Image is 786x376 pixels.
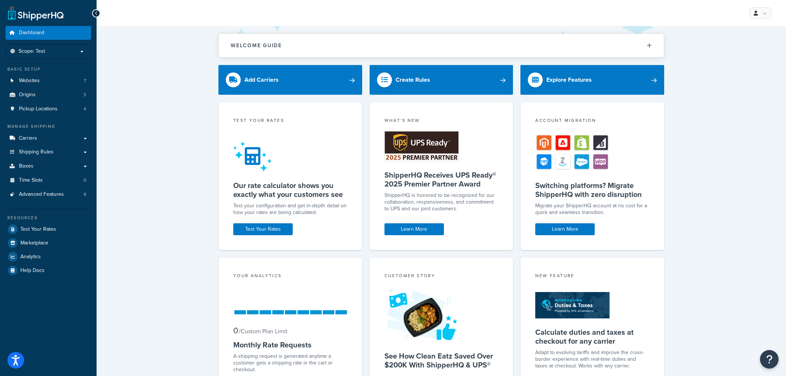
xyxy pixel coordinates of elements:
li: Origins [6,88,91,102]
li: Advanced Features [6,188,91,201]
a: Time Slots0 [6,174,91,187]
div: Explore Features [546,75,592,85]
span: Boxes [19,163,33,169]
a: Carriers [6,132,91,145]
span: 4 [84,106,86,112]
span: Pickup Locations [19,106,58,112]
a: Dashboard [6,26,91,40]
div: What's New [384,117,498,126]
span: Analytics [20,254,41,260]
a: Explore Features [520,65,664,95]
span: 0 [233,324,238,337]
span: Marketplace [20,240,48,246]
small: / Custom Plan Limit [239,327,288,336]
h5: Switching platforms? Migrate ShipperHQ with zero disruption [535,181,649,199]
span: Help Docs [20,268,45,274]
span: Shipping Rules [19,149,53,155]
a: Marketplace [6,236,91,250]
p: ShipperHQ is honored to be recognized for our collaboration, responsiveness, and commitment to UP... [384,192,498,212]
div: Migrate your ShipperHQ account at no cost for a quick and seamless transition. [535,202,649,216]
span: Time Slots [19,177,43,184]
button: Open Resource Center [760,350,779,369]
div: Test your rates [233,117,347,126]
span: 3 [84,92,86,98]
h5: ShipperHQ Receives UPS Ready® 2025 Premier Partner Award [384,171,498,188]
div: Resources [6,215,91,221]
div: New Feature [535,272,649,281]
a: Websites7 [6,74,91,88]
h5: Our rate calculator shows you exactly what your customers see [233,181,347,199]
a: Learn More [384,223,444,235]
span: Scope: Test [19,48,45,55]
p: Adapt to evolving tariffs and improve the cross-border experience with real-time duties and taxes... [535,349,649,369]
a: Boxes [6,159,91,173]
span: Test Your Rates [20,226,56,233]
a: Learn More [535,223,595,235]
li: Time Slots [6,174,91,187]
h5: See How Clean Eatz Saved Over $200K With ShipperHQ & UPS® [384,351,498,369]
div: Your Analytics [233,272,347,281]
div: A shipping request is generated anytime a customer gets a shipping rate in the cart or checkout. [233,353,347,373]
div: Manage Shipping [6,123,91,130]
h2: Welcome Guide [231,43,282,48]
div: Customer Story [384,272,498,281]
a: Test Your Rates [233,223,293,235]
span: 7 [84,78,86,84]
span: Websites [19,78,40,84]
h5: Monthly Rate Requests [233,340,347,349]
a: Add Carriers [218,65,362,95]
li: Pickup Locations [6,102,91,116]
span: 0 [84,177,86,184]
div: Basic Setup [6,66,91,72]
span: Advanced Features [19,191,64,198]
a: Pickup Locations4 [6,102,91,116]
span: Origins [19,92,36,98]
a: Origins3 [6,88,91,102]
div: Add Carriers [244,75,279,85]
h5: Calculate duties and taxes at checkout for any carrier [535,328,649,346]
button: Welcome Guide [219,34,664,57]
a: Analytics [6,250,91,263]
div: Account Migration [535,117,649,126]
span: Carriers [19,135,37,142]
a: Test Your Rates [6,223,91,236]
span: 9 [84,191,86,198]
a: Help Docs [6,264,91,277]
a: Shipping Rules [6,145,91,159]
li: Websites [6,74,91,88]
span: Dashboard [19,30,44,36]
a: Advanced Features9 [6,188,91,201]
div: Create Rules [396,75,430,85]
div: Test your configuration and get in-depth detail on how your rates are being calculated. [233,202,347,216]
a: Create Rules [370,65,513,95]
